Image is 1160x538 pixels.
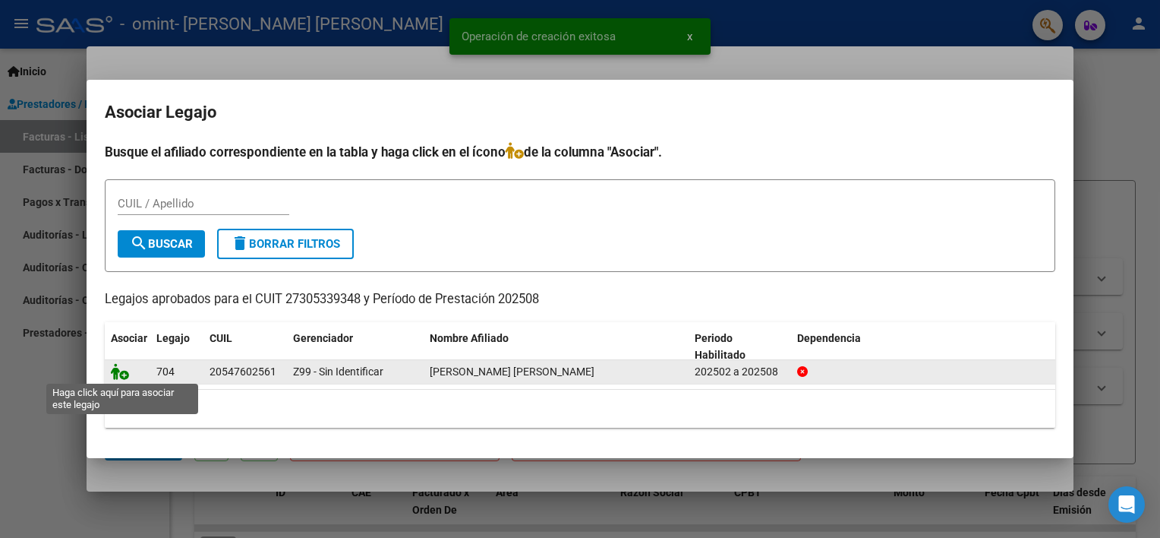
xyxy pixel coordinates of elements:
[231,237,340,251] span: Borrar Filtros
[424,322,689,372] datatable-header-cell: Nombre Afiliado
[797,332,861,344] span: Dependencia
[118,230,205,258] button: Buscar
[430,332,509,344] span: Nombre Afiliado
[217,229,354,259] button: Borrar Filtros
[156,366,175,378] span: 704
[287,322,424,372] datatable-header-cell: Gerenciador
[105,142,1055,162] h4: Busque el afiliado correspondiente en la tabla y haga click en el ícono de la columna "Asociar".
[210,332,232,344] span: CUIL
[791,322,1056,372] datatable-header-cell: Dependencia
[695,332,745,362] span: Periodo Habilitado
[130,234,148,252] mat-icon: search
[695,363,785,381] div: 202502 a 202508
[689,322,791,372] datatable-header-cell: Periodo Habilitado
[210,363,276,381] div: 20547602561
[105,390,1055,428] div: 1 registros
[130,237,193,251] span: Buscar
[111,332,147,344] span: Asociar
[105,98,1055,127] h2: Asociar Legajo
[293,332,353,344] span: Gerenciador
[150,322,203,372] datatable-header-cell: Legajo
[203,322,287,372] datatable-header-cell: CUIL
[156,332,190,344] span: Legajo
[231,234,249,252] mat-icon: delete
[105,322,150,372] datatable-header-cell: Asociar
[293,366,383,378] span: Z99 - Sin Identificar
[1108,486,1145,523] div: Open Intercom Messenger
[430,366,594,378] span: ORTEGA GOMEZ ELIAS EMANUEL
[105,290,1055,309] p: Legajos aprobados para el CUIT 27305339348 y Período de Prestación 202508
